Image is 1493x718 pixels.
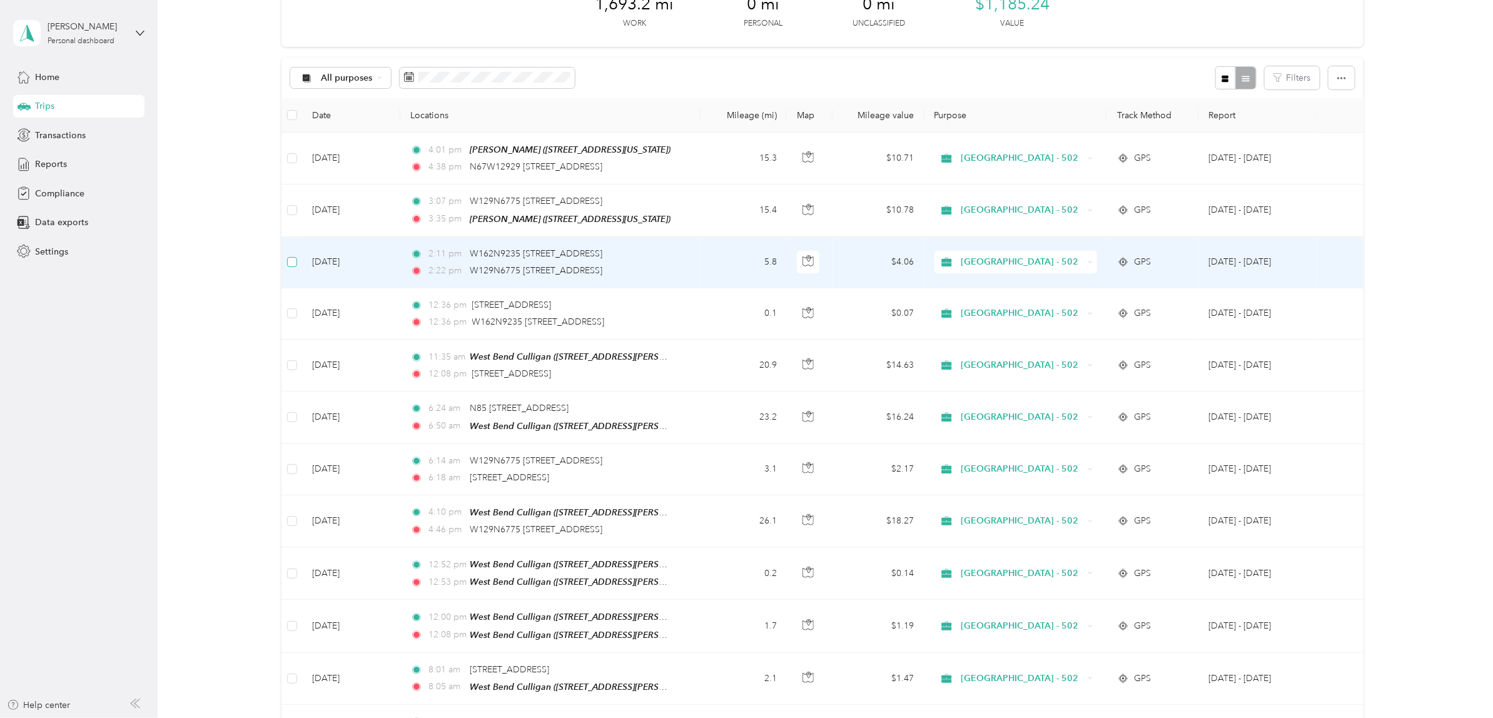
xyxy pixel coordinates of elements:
td: 15.3 [701,133,787,185]
td: Aug 1 - 31, 2025 [1198,392,1317,443]
span: West Bend Culligan ([STREET_ADDRESS][PERSON_NAME][US_STATE]) [470,630,752,640]
td: [DATE] [302,444,400,495]
th: Map [787,98,833,133]
span: 6:50 am [428,419,464,433]
span: [GEOGRAPHIC_DATA] - 502 [961,567,1083,580]
span: 4:01 pm [428,143,464,157]
span: West Bend Culligan ([STREET_ADDRESS][PERSON_NAME][US_STATE]) [470,577,752,587]
span: [GEOGRAPHIC_DATA] - 502 [961,255,1083,269]
th: Track Method [1107,98,1198,133]
td: [DATE] [302,653,400,705]
td: 5.8 [701,237,787,288]
td: 26.1 [701,495,787,547]
td: $10.71 [833,133,924,185]
span: Settings [35,245,68,258]
span: GPS [1134,514,1151,528]
span: [STREET_ADDRESS] [470,664,549,675]
span: GPS [1134,358,1151,372]
span: [STREET_ADDRESS] [470,472,549,483]
span: 6:24 am [428,402,464,415]
span: West Bend Culligan ([STREET_ADDRESS][PERSON_NAME][US_STATE]) [470,351,752,362]
span: 12:08 pm [428,367,467,381]
span: 8:05 am [428,680,464,694]
td: $4.06 [833,237,924,288]
span: [GEOGRAPHIC_DATA] - 502 [961,410,1083,424]
td: 15.4 [701,185,787,236]
span: 6:14 am [428,454,464,468]
p: Work [623,18,646,29]
span: 11:35 am [428,350,464,364]
span: 4:10 pm [428,505,464,519]
td: 0.1 [701,288,787,340]
td: [DATE] [302,495,400,547]
span: 12:36 pm [428,315,467,329]
td: $2.17 [833,444,924,495]
td: $1.19 [833,600,924,652]
span: N67W12929 [STREET_ADDRESS] [470,161,602,172]
span: 12:36 pm [428,298,467,312]
span: 3:35 pm [428,212,464,226]
span: Home [35,71,59,84]
th: Date [302,98,400,133]
th: Locations [400,98,701,133]
span: 12:52 pm [428,558,464,572]
span: GPS [1134,410,1151,424]
span: 2:11 pm [428,247,464,261]
td: $18.27 [833,495,924,547]
span: Data exports [35,216,88,229]
span: Transactions [35,129,86,142]
span: Compliance [35,187,84,200]
th: Mileage (mi) [701,98,787,133]
span: Reports [35,158,67,171]
span: West Bend Culligan ([STREET_ADDRESS][PERSON_NAME][US_STATE]) [470,682,752,692]
span: 4:38 pm [428,160,464,174]
span: 3:07 pm [428,195,464,208]
div: Personal dashboard [48,38,114,45]
span: [GEOGRAPHIC_DATA] - 502 [961,672,1083,685]
p: Personal [744,18,782,29]
div: [PERSON_NAME] [48,20,126,33]
span: W129N6775 [STREET_ADDRESS] [470,524,602,535]
td: [DATE] [302,237,400,288]
td: Aug 1 - 31, 2025 [1198,444,1317,495]
span: GPS [1134,672,1151,685]
td: Aug 1 - 31, 2025 [1198,653,1317,705]
span: West Bend Culligan ([STREET_ADDRESS][PERSON_NAME][US_STATE]) [470,421,752,432]
td: $0.07 [833,288,924,340]
span: 8:01 am [428,663,464,677]
span: W129N6775 [STREET_ADDRESS] [470,455,602,466]
span: West Bend Culligan ([STREET_ADDRESS][PERSON_NAME][US_STATE]) [470,507,752,518]
td: $1.47 [833,653,924,705]
span: W162N9235 [STREET_ADDRESS] [470,248,602,259]
td: [DATE] [302,288,400,340]
td: [DATE] [302,340,400,392]
span: GPS [1134,255,1151,269]
td: [DATE] [302,392,400,443]
span: [GEOGRAPHIC_DATA] - 502 [961,462,1083,476]
td: $0.14 [833,547,924,600]
td: [DATE] [302,547,400,600]
span: N85 [STREET_ADDRESS] [470,403,569,413]
p: Value [1001,18,1025,29]
button: Filters [1265,66,1320,89]
td: [DATE] [302,133,400,185]
span: W129N6775 [STREET_ADDRESS] [470,265,602,276]
span: 12:08 pm [428,628,464,642]
th: Report [1198,98,1317,133]
span: West Bend Culligan ([STREET_ADDRESS][PERSON_NAME][US_STATE]) [470,612,752,622]
td: Aug 1 - 31, 2025 [1198,495,1317,547]
span: All purposes [321,74,373,83]
td: Aug 1 - 31, 2025 [1198,288,1317,340]
td: Aug 1 - 31, 2025 [1198,547,1317,600]
span: [GEOGRAPHIC_DATA] - 502 [961,358,1083,372]
span: [GEOGRAPHIC_DATA] - 502 [961,151,1083,165]
span: [GEOGRAPHIC_DATA] - 502 [961,514,1083,528]
td: Aug 1 - 31, 2025 [1198,340,1317,392]
td: 1.7 [701,600,787,652]
span: GPS [1134,567,1151,580]
div: Help center [7,699,71,712]
td: Aug 1 - 31, 2025 [1198,133,1317,185]
span: GPS [1134,203,1151,217]
p: Unclassified [853,18,905,29]
th: Mileage value [833,98,924,133]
